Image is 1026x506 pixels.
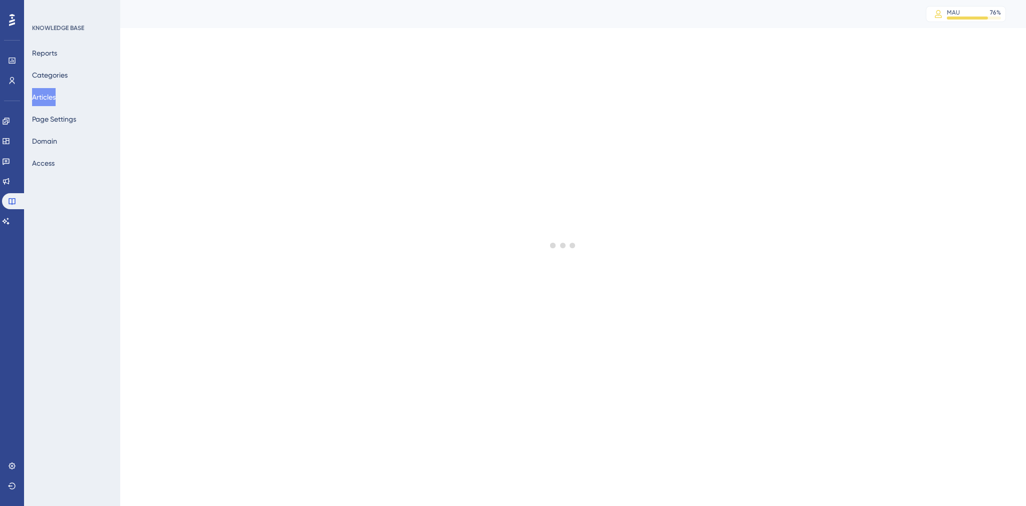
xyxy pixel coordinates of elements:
[32,88,56,106] button: Articles
[947,9,960,17] div: MAU
[32,132,57,150] button: Domain
[990,9,1001,17] div: 76 %
[32,24,84,32] div: KNOWLEDGE BASE
[32,66,68,84] button: Categories
[32,44,57,62] button: Reports
[32,154,55,172] button: Access
[32,110,76,128] button: Page Settings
